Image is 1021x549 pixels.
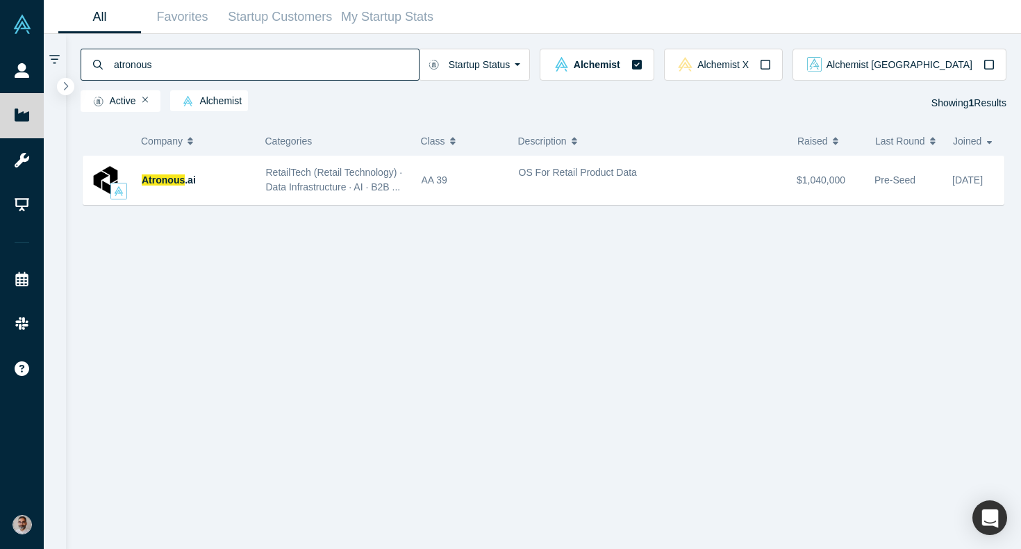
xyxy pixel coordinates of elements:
img: Startup status [429,59,439,70]
button: alchemistx Vault LogoAlchemist X [664,49,783,81]
span: Description [518,126,567,156]
span: OS For Retail Product Data [519,167,637,178]
button: alchemist Vault LogoAlchemist [540,49,654,81]
span: Alchemist [GEOGRAPHIC_DATA] [827,60,972,69]
input: Search by company name, class, customer, one-liner or category [113,48,419,81]
div: AA 39 [422,156,504,204]
span: $1,040,000 [797,174,845,186]
img: Gotam Bhardwaj's Account [13,515,32,534]
button: Description [518,126,783,156]
a: My Startup Stats [337,1,438,33]
a: Startup Customers [224,1,337,33]
span: Alchemist X [697,60,749,69]
button: alchemist_aj Vault LogoAlchemist [GEOGRAPHIC_DATA] [792,49,1006,81]
span: Joined [953,126,981,156]
button: Last Round [875,126,938,156]
img: Alchemist Vault Logo [13,15,32,34]
button: Startup Status [419,49,531,81]
span: RetailTech (Retail Technology) · Data Infrastructure · AI · B2B ... [266,167,403,192]
a: Atronous.ai [142,174,196,186]
button: Remove Filter [142,95,149,105]
span: Alchemist [574,60,620,69]
img: alchemist Vault Logo [183,96,193,106]
img: Startup status [93,96,103,107]
button: Company [141,126,243,156]
img: alchemist Vault Logo [114,186,124,196]
span: .ai [185,174,196,186]
span: Last Round [875,126,925,156]
span: Categories [265,136,313,147]
a: All [58,1,141,33]
span: Showing Results [931,97,1006,108]
span: [DATE] [952,174,983,186]
span: Class [421,126,445,156]
span: Pre-Seed [874,174,915,186]
button: Class [421,126,497,156]
img: alchemist Vault Logo [554,57,569,72]
span: Alchemist [176,96,242,107]
img: alchemistx Vault Logo [678,57,692,72]
a: Favorites [141,1,224,33]
span: Atronous [142,174,185,186]
strong: 1 [969,97,974,108]
button: Joined [953,126,997,156]
img: alchemist_aj Vault Logo [807,57,822,72]
span: Raised [797,126,828,156]
button: Raised [797,126,861,156]
span: Active [87,96,136,107]
span: Company [141,126,183,156]
img: Atronous.ai's Logo [91,165,120,195]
